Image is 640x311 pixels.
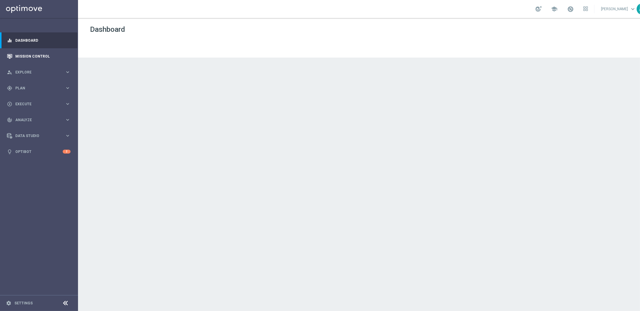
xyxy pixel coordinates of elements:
i: lightbulb [7,149,12,154]
button: Mission Control [7,54,71,59]
button: gps_fixed Plan keyboard_arrow_right [7,86,71,91]
i: keyboard_arrow_right [65,133,71,139]
div: 2 [63,150,71,154]
span: Explore [15,70,65,74]
div: Explore [7,70,65,75]
span: Execute [15,102,65,106]
span: keyboard_arrow_down [629,6,636,12]
span: Analyze [15,118,65,122]
div: Optibot [7,144,71,160]
div: Dashboard [7,32,71,48]
i: keyboard_arrow_right [65,117,71,123]
a: Mission Control [15,48,71,64]
span: Data Studio [15,134,65,138]
button: lightbulb Optibot 2 [7,149,71,154]
button: person_search Explore keyboard_arrow_right [7,70,71,75]
div: Mission Control [7,48,71,64]
div: Plan [7,85,65,91]
i: play_circle_outline [7,101,12,107]
button: track_changes Analyze keyboard_arrow_right [7,118,71,122]
i: keyboard_arrow_right [65,69,71,75]
button: equalizer Dashboard [7,38,71,43]
div: Data Studio [7,133,65,139]
i: keyboard_arrow_right [65,85,71,91]
button: play_circle_outline Execute keyboard_arrow_right [7,102,71,106]
a: [PERSON_NAME]keyboard_arrow_down [600,4,637,13]
a: Optibot [15,144,63,160]
div: Execute [7,101,65,107]
span: school [551,6,557,12]
span: Plan [15,86,65,90]
a: Dashboard [15,32,71,48]
i: equalizer [7,38,12,43]
div: Analyze [7,117,65,123]
i: person_search [7,70,12,75]
i: keyboard_arrow_right [65,101,71,107]
i: track_changes [7,117,12,123]
i: gps_fixed [7,85,12,91]
button: Data Studio keyboard_arrow_right [7,133,71,138]
i: settings [6,301,11,306]
a: Settings [14,301,33,305]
